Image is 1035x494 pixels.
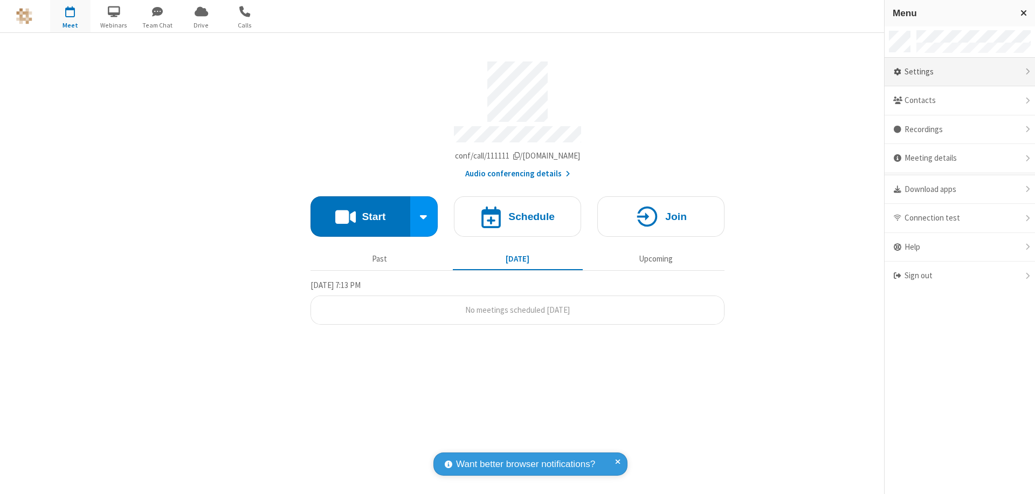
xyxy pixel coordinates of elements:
[181,20,222,30] span: Drive
[508,211,555,222] h4: Schedule
[885,233,1035,262] div: Help
[50,20,91,30] span: Meet
[885,86,1035,115] div: Contacts
[665,211,687,222] h4: Join
[465,168,570,180] button: Audio conferencing details
[893,8,1011,18] h3: Menu
[885,115,1035,145] div: Recordings
[456,457,595,471] span: Want better browser notifications?
[591,249,721,269] button: Upcoming
[455,150,581,161] span: Copy my meeting room link
[885,58,1035,87] div: Settings
[597,196,724,237] button: Join
[453,249,583,269] button: [DATE]
[310,280,361,290] span: [DATE] 7:13 PM
[94,20,134,30] span: Webinars
[1008,466,1027,486] iframe: Chat
[362,211,385,222] h4: Start
[885,204,1035,233] div: Connection test
[885,175,1035,204] div: Download apps
[225,20,265,30] span: Calls
[315,249,445,269] button: Past
[885,144,1035,173] div: Meeting details
[410,196,438,237] div: Start conference options
[16,8,32,24] img: QA Selenium DO NOT DELETE OR CHANGE
[310,53,724,180] section: Account details
[137,20,178,30] span: Team Chat
[454,196,581,237] button: Schedule
[885,262,1035,290] div: Sign out
[465,305,570,315] span: No meetings scheduled [DATE]
[310,196,410,237] button: Start
[455,150,581,162] button: Copy my meeting room linkCopy my meeting room link
[310,279,724,325] section: Today's Meetings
